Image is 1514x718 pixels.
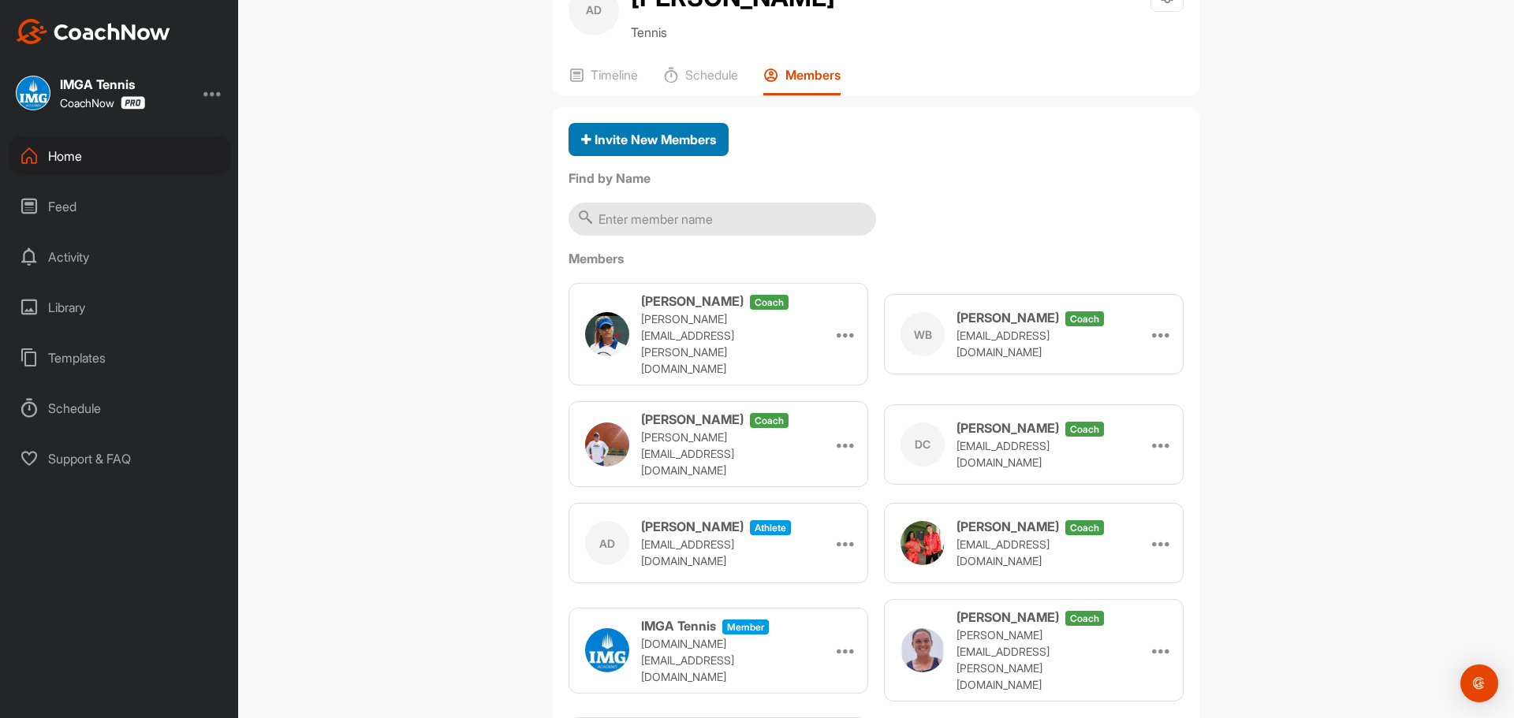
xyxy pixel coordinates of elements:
[685,67,738,83] p: Schedule
[16,76,50,110] img: square_fbd24ebe9e7d24b63c563b236df2e5b1.jpg
[581,132,716,147] span: Invite New Members
[9,439,231,478] div: Support & FAQ
[60,78,145,91] div: IMGA Tennis
[9,187,231,226] div: Feed
[957,437,1114,471] p: [EMAIL_ADDRESS][DOMAIN_NAME]
[957,308,1059,327] h3: [PERSON_NAME]
[641,410,744,429] h3: [PERSON_NAME]
[9,389,231,428] div: Schedule
[957,327,1114,360] p: [EMAIL_ADDRESS][DOMAIN_NAME]
[569,203,876,236] input: Enter member name
[957,627,1114,693] p: [PERSON_NAME][EMAIL_ADDRESS][PERSON_NAME][DOMAIN_NAME]
[1065,520,1104,535] span: coach
[957,608,1059,627] h3: [PERSON_NAME]
[585,312,629,356] img: user
[631,23,835,42] p: Tennis
[901,628,945,672] img: user
[1065,311,1104,326] span: coach
[1065,422,1104,437] span: coach
[722,619,769,634] span: Member
[901,422,945,467] div: DC
[9,288,231,327] div: Library
[9,136,231,176] div: Home
[750,295,789,310] span: coach
[16,19,170,44] img: CoachNow
[569,249,1184,268] label: Members
[585,521,629,565] div: AD
[641,429,799,478] p: [PERSON_NAME][EMAIL_ADDRESS][DOMAIN_NAME]
[569,169,1184,188] label: Find by Name
[585,422,629,467] img: user
[121,96,145,110] img: CoachNow Pro
[1460,664,1498,702] div: Open Intercom Messenger
[901,521,945,565] img: user
[641,311,799,377] p: [PERSON_NAME][EMAIL_ADDRESS][PERSON_NAME][DOMAIN_NAME]
[641,536,799,569] p: [EMAIL_ADDRESS][DOMAIN_NAME]
[569,123,729,157] button: Invite New Members
[750,413,789,428] span: coach
[9,237,231,277] div: Activity
[591,67,638,83] p: Timeline
[9,338,231,378] div: Templates
[641,635,799,685] p: [DOMAIN_NAME][EMAIL_ADDRESS][DOMAIN_NAME]
[785,67,841,83] p: Members
[1065,611,1104,626] span: coach
[957,517,1059,536] h3: [PERSON_NAME]
[641,616,716,635] h3: IMGA Tennis
[901,312,945,356] div: WB
[585,628,629,672] img: user
[750,520,791,535] span: athlete
[641,292,744,311] h3: [PERSON_NAME]
[641,517,744,536] h3: [PERSON_NAME]
[60,96,145,110] div: CoachNow
[957,536,1114,569] p: [EMAIL_ADDRESS][DOMAIN_NAME]
[957,419,1059,437] h3: [PERSON_NAME]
